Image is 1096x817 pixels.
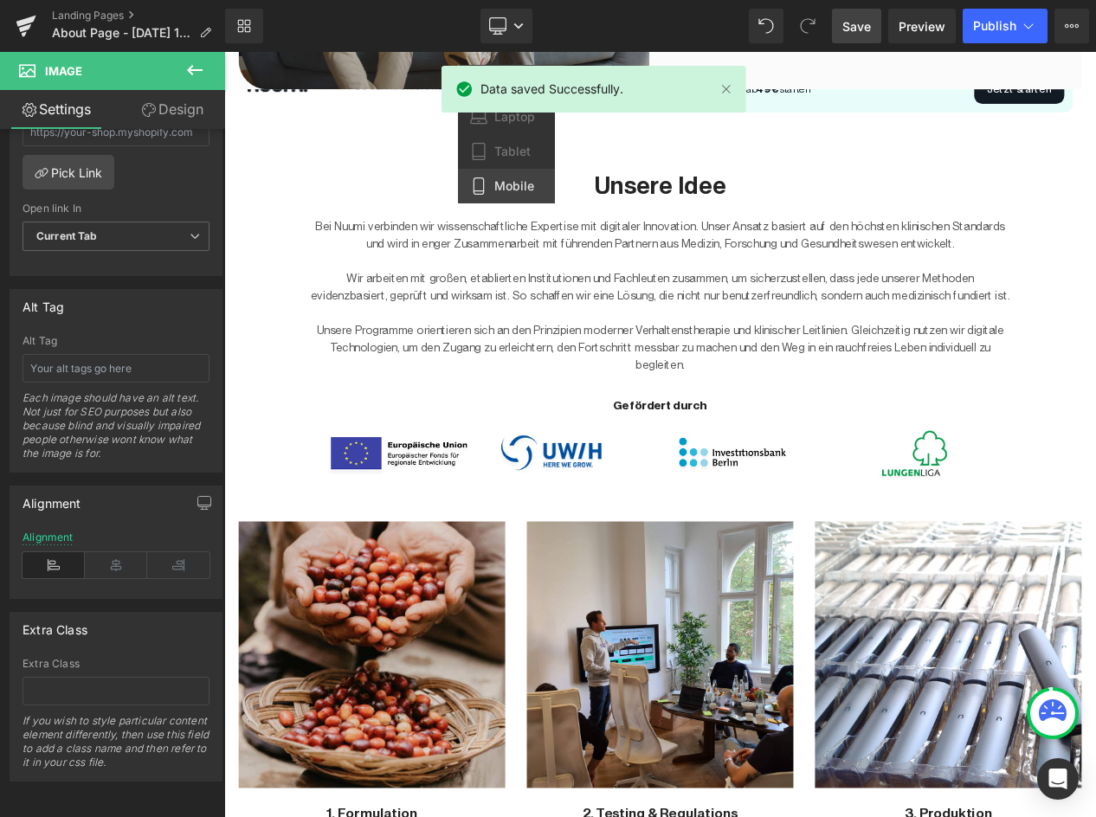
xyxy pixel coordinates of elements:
span: Image [45,64,82,78]
a: Landing Pages [52,9,225,23]
span: Preview [899,17,945,35]
span: Data saved Successfully. [480,80,623,99]
h2: Unsere Idee [104,142,944,179]
div: Open Intercom Messenger [1037,758,1079,800]
a: Tablet [458,134,555,169]
div: If you wish to style particular content element differently, then use this field to add a class n... [23,714,210,781]
a: Design [116,90,229,129]
span: Tablet [494,144,531,159]
button: Redo [790,9,825,43]
a: Pick Link [23,155,114,190]
button: More [1054,9,1089,43]
input: Your alt tags go here [23,354,210,383]
span: Mobile [494,178,534,194]
p: Bei Nuumi verbinden wir wissenschaftliche Expertise mit digitaler Innovation. Unser Ansatz basier... [104,200,944,241]
div: Alt Tag [23,290,64,314]
span: Publish [973,19,1016,33]
b: Current Tab [36,229,98,242]
div: Extra Class [23,613,87,637]
input: https://your-shop.myshopify.com [23,118,210,146]
a: Desktop [458,65,555,100]
a: New Library [225,9,263,43]
div: Alt Tag [23,335,210,347]
div: Extra Class [23,658,210,670]
button: Publish [963,9,1048,43]
div: Alignment [23,531,74,544]
p: Wir arbeiten mit großen, etablierten Institutionen und Fachleuten zusammen, um sicherzustellen, d... [104,262,944,304]
p: Unsere Programme orientieren sich an den Prinzipien moderner Verhaltenstherapie und klinischer Le... [104,325,944,387]
button: Undo [749,9,783,43]
span: About Page - [DATE] 12:31:37 [52,26,192,40]
a: Mobile [458,169,555,203]
span: Save [842,17,871,35]
p: Gefördert durch [104,415,944,435]
a: Preview [888,9,956,43]
div: Open link In [23,203,210,215]
div: Alignment [23,486,81,511]
div: Each image should have an alt text. Not just for SEO purposes but also because blind and visually... [23,391,210,472]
